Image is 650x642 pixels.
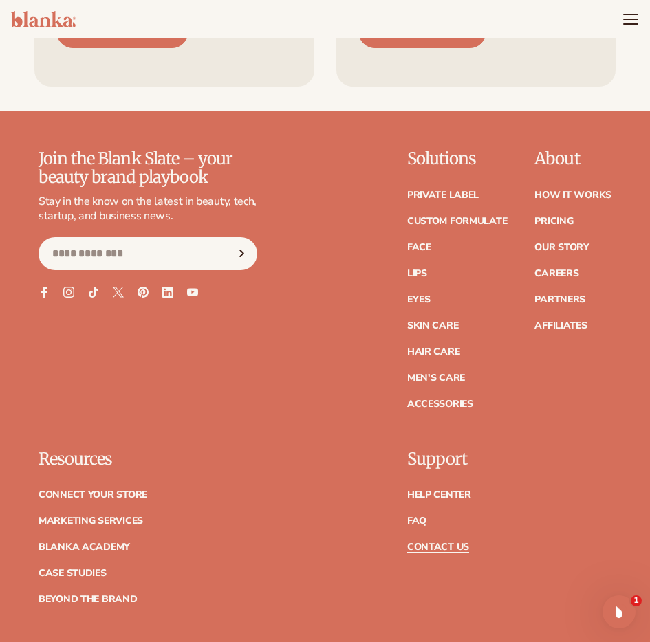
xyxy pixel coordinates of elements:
[39,450,380,468] p: Resources
[407,295,431,305] a: Eyes
[407,150,508,168] p: Solutions
[39,595,138,604] a: Beyond the brand
[407,347,459,357] a: Hair Care
[534,269,578,278] a: Careers
[39,150,257,186] p: Join the Blank Slate – your beauty brand playbook
[39,490,147,500] a: Connect your store
[407,542,469,552] a: Contact Us
[407,399,473,409] a: Accessories
[407,269,427,278] a: Lips
[39,542,130,552] a: Blanka Academy
[534,295,585,305] a: Partners
[534,217,573,226] a: Pricing
[407,516,426,526] a: FAQ
[407,490,471,500] a: Help Center
[534,150,611,168] p: About
[603,595,636,628] iframe: Intercom live chat
[11,11,76,27] img: logo
[631,595,642,606] span: 1
[534,243,589,252] a: Our Story
[407,190,479,200] a: Private label
[534,321,587,331] a: Affiliates
[622,11,639,27] summary: Menu
[226,237,257,270] button: Subscribe
[407,321,458,331] a: Skin Care
[407,373,465,383] a: Men's Care
[39,568,107,578] a: Case Studies
[39,195,257,223] p: Stay in the know on the latest in beauty, tech, startup, and business news.
[407,243,431,252] a: Face
[407,217,508,226] a: Custom formulate
[534,190,611,200] a: How It Works
[407,450,508,468] p: Support
[39,516,143,526] a: Marketing services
